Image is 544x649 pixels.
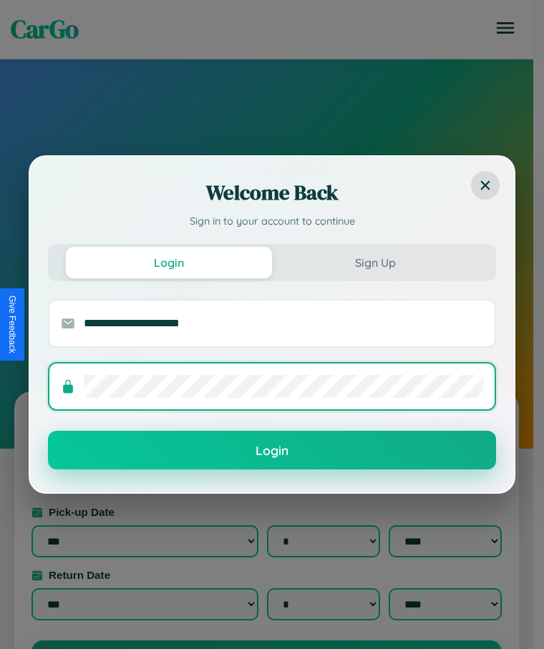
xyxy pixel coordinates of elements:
div: Give Feedback [7,296,17,353]
h2: Welcome Back [48,178,496,207]
button: Login [48,431,496,469]
p: Sign in to your account to continue [48,214,496,230]
button: Login [66,247,272,278]
button: Sign Up [272,247,478,278]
